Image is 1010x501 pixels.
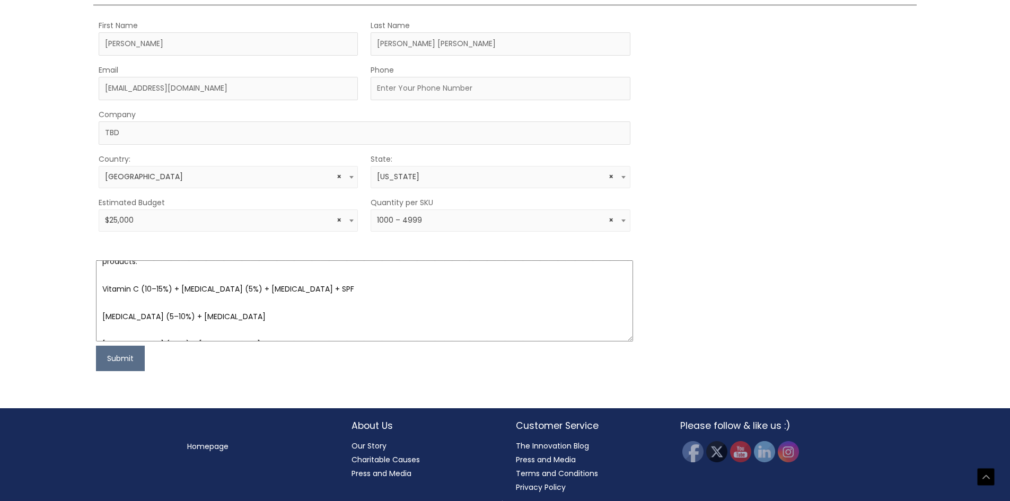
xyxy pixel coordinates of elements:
[352,439,495,480] nav: About Us
[337,172,341,182] span: Remove all items
[371,19,410,32] label: Last Name
[371,152,392,166] label: State:
[371,166,630,188] span: Florida
[516,454,576,465] a: Press and Media
[99,209,358,232] span: $25,000
[187,441,229,452] a: Homepage
[377,172,624,182] span: Florida
[352,441,387,451] a: Our Story
[371,63,394,77] label: Phone
[99,166,358,188] span: United States
[99,77,358,100] input: Enter Your Email
[96,346,145,371] button: Submit
[352,454,420,465] a: Charitable Causes
[516,419,659,433] h2: Customer Service
[516,482,566,493] a: Privacy Policy
[187,440,330,453] nav: Menu
[516,441,589,451] a: The Innovation Blog
[516,439,659,494] nav: Customer Service
[609,215,613,225] span: Remove all items
[609,172,613,182] span: Remove all items
[516,468,598,479] a: Terms and Conditions
[99,19,138,32] label: First Name
[706,441,727,462] img: Twitter
[680,419,823,433] h2: Please follow & like us :)
[371,209,630,232] span: 1000 – 4999
[682,441,704,462] img: Facebook
[352,419,495,433] h2: About Us
[99,121,630,145] input: Company Name
[371,196,433,209] label: Quantity per SKU
[99,196,165,209] label: Estimated Budget
[337,215,341,225] span: Remove all items
[105,172,352,182] span: United States
[105,215,352,225] span: $25,000
[371,32,630,56] input: Last Name
[99,152,130,166] label: Country:
[371,77,630,100] input: Enter Your Phone Number
[352,468,411,479] a: Press and Media
[377,215,624,225] span: 1000 – 4999
[99,63,118,77] label: Email
[99,32,358,56] input: First Name
[99,108,136,121] label: Company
